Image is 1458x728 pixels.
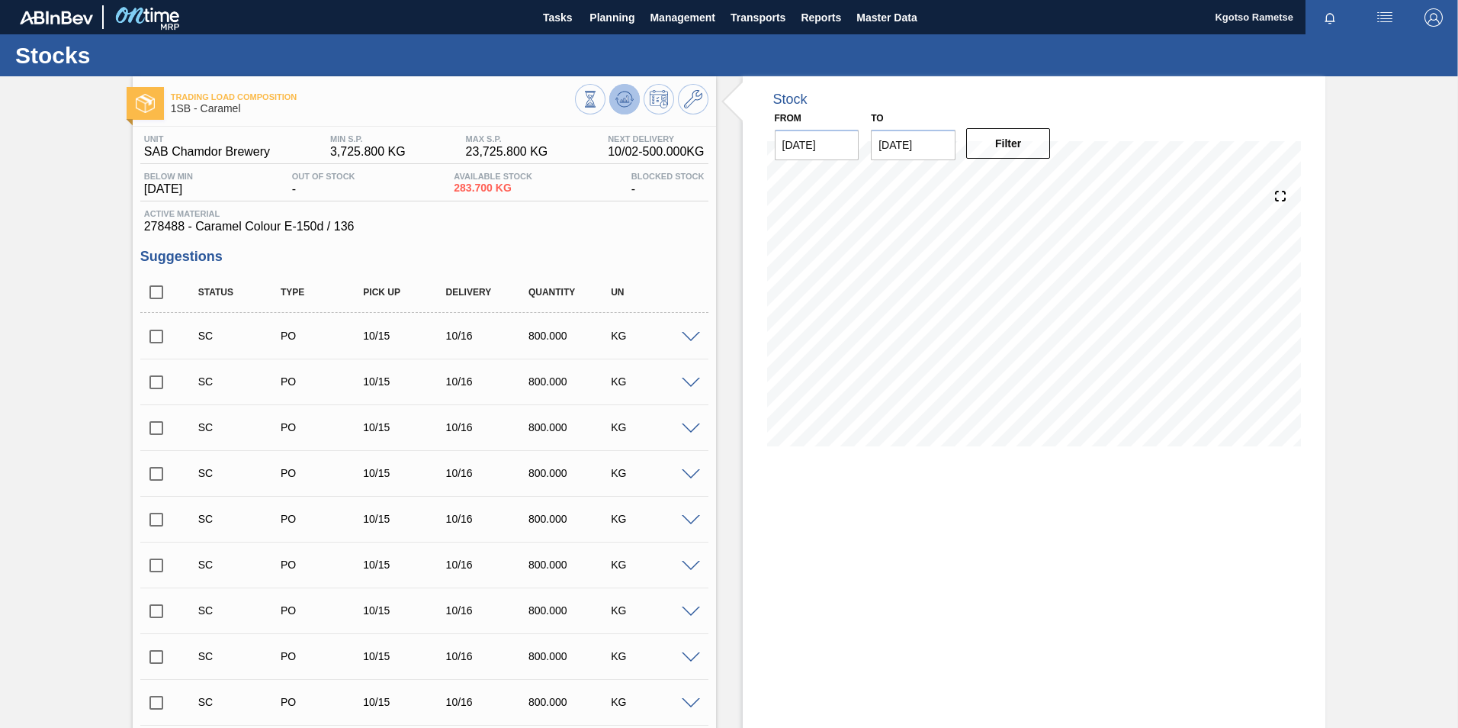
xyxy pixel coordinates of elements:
div: 10/15/2025 [359,375,451,388]
span: 23,725.800 KG [466,145,548,159]
img: Ícone [136,94,155,113]
div: KG [607,513,699,525]
div: KG [607,696,699,708]
div: Purchase order [277,467,369,479]
div: Purchase order [277,650,369,662]
div: 800.000 [525,467,617,479]
div: Stock [773,92,808,108]
div: 800.000 [525,421,617,433]
div: 10/16/2025 [442,467,535,479]
span: Tasks [541,8,574,27]
div: - [288,172,359,196]
span: Management [650,8,715,27]
span: Planning [589,8,634,27]
div: UN [607,287,699,298]
div: 800.000 [525,604,617,617]
span: 278488 - Caramel Colour E-150d / 136 [144,220,705,234]
div: 800.000 [525,650,617,662]
div: Purchase order [277,696,369,708]
h3: Suggestions [140,249,708,265]
div: 10/16/2025 [442,559,535,571]
div: 10/15/2025 [359,604,451,617]
div: 800.000 [525,513,617,525]
span: Out Of Stock [292,172,355,181]
div: KG [607,375,699,388]
span: Trading Load Composition [171,92,575,101]
div: 10/15/2025 [359,330,451,342]
div: Suggestion Created [194,330,287,342]
input: mm/dd/yyyy [871,130,955,160]
div: Pick up [359,287,451,298]
div: KG [607,559,699,571]
div: Purchase order [277,604,369,617]
img: userActions [1376,8,1394,27]
div: Quantity [525,287,617,298]
span: Blocked Stock [631,172,705,181]
button: Schedule Inventory [644,84,674,114]
div: 10/16/2025 [442,604,535,617]
span: 10/02 - 500.000 KG [608,145,704,159]
span: Master Data [856,8,917,27]
span: Transports [731,8,785,27]
span: Active Material [144,209,705,218]
div: Suggestion Created [194,467,287,479]
div: 10/16/2025 [442,650,535,662]
div: Purchase order [277,375,369,388]
h1: Stocks [15,47,286,64]
div: 800.000 [525,330,617,342]
div: 10/15/2025 [359,650,451,662]
div: KG [607,467,699,479]
div: 10/15/2025 [359,696,451,708]
img: TNhmsLtSVTkK8tSr43FrP2fwEKptu5GPRR3wAAAABJRU5ErkJggg== [20,11,93,24]
button: Go to Master Data / General [678,84,708,114]
button: Filter [966,128,1051,159]
div: KG [607,650,699,662]
span: Reports [801,8,841,27]
div: Purchase order [277,513,369,525]
div: Purchase order [277,330,369,342]
label: From [775,113,801,124]
div: 800.000 [525,559,617,571]
div: 10/16/2025 [442,513,535,525]
div: Suggestion Created [194,604,287,617]
div: Suggestion Created [194,513,287,525]
span: MIN S.P. [330,134,406,143]
div: 10/15/2025 [359,513,451,525]
div: 10/16/2025 [442,696,535,708]
div: Status [194,287,287,298]
img: Logout [1424,8,1443,27]
button: Notifications [1305,7,1354,28]
span: 1SB - Caramel [171,103,575,114]
span: Available Stock [454,172,532,181]
div: KG [607,330,699,342]
div: Suggestion Created [194,650,287,662]
div: Type [277,287,369,298]
span: SAB Chamdor Brewery [144,145,270,159]
div: 10/16/2025 [442,421,535,433]
div: KG [607,604,699,617]
div: Delivery [442,287,535,298]
span: Unit [144,134,270,143]
div: KG [607,421,699,433]
input: mm/dd/yyyy [775,130,859,160]
div: Suggestion Created [194,696,287,708]
div: Purchase order [277,421,369,433]
span: [DATE] [144,182,193,196]
span: 3,725.800 KG [330,145,406,159]
div: 10/15/2025 [359,559,451,571]
span: MAX S.P. [466,134,548,143]
div: Purchase order [277,559,369,571]
div: 10/15/2025 [359,467,451,479]
div: 800.000 [525,375,617,388]
button: Update Chart [609,84,640,114]
span: Below Min [144,172,193,181]
span: 283.700 KG [454,182,532,194]
div: 10/16/2025 [442,330,535,342]
button: Stocks Overview [575,84,605,114]
div: 10/15/2025 [359,421,451,433]
div: 10/16/2025 [442,375,535,388]
div: 800.000 [525,696,617,708]
div: Suggestion Created [194,421,287,433]
div: Suggestion Created [194,559,287,571]
div: - [628,172,708,196]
